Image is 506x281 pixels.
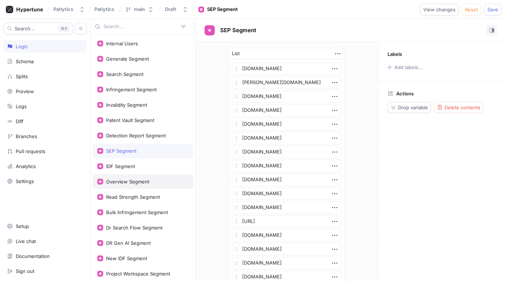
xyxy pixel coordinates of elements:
[106,71,143,77] div: Search Segment
[220,27,256,33] span: SEP Segment
[122,3,157,15] button: main
[104,23,178,30] input: Search...
[106,41,138,46] div: Internal Users
[106,133,166,138] div: Detection Report Segment
[232,62,342,75] textarea: [DOMAIN_NAME]
[16,163,36,169] div: Analytics
[445,105,480,110] span: Delete contents
[4,23,73,34] button: Search...K
[232,160,342,172] textarea: [DOMAIN_NAME]
[385,62,424,72] button: Add labels...
[106,240,151,246] div: DR Gen AI Segment
[106,194,160,200] div: Read Strength Segment
[162,3,191,15] button: Draft
[16,43,28,49] div: Logic
[396,91,414,96] p: Actions
[232,201,342,214] textarea: [DOMAIN_NAME]
[106,102,147,108] div: Invalidity Segment
[232,229,342,242] textarea: [DOMAIN_NAME]
[232,90,342,103] textarea: [DOMAIN_NAME]
[16,268,34,274] div: Sign out
[398,105,428,110] span: Drop variable
[16,253,50,259] div: Documentation
[58,25,70,32] div: K
[106,179,149,185] div: Overview Segment
[106,255,147,261] div: New IDF Segment
[16,238,36,244] div: Live chat
[106,87,157,92] div: Infringement Segment
[16,148,45,154] div: Pull requests
[232,146,342,158] textarea: [DOMAIN_NAME]
[423,7,456,12] span: View changes
[106,271,170,277] div: Project Workspace Segment
[387,102,431,113] button: Drop variable
[232,187,342,200] textarea: [DOMAIN_NAME]
[434,102,483,113] button: Delete contents
[50,3,88,15] button: Patlytics
[484,4,502,15] button: Save
[16,58,34,64] div: Schema
[232,132,342,144] textarea: [DOMAIN_NAME]
[15,26,35,31] span: Search...
[16,103,27,109] div: Logs
[487,7,498,12] span: Save
[232,257,342,269] textarea: [DOMAIN_NAME]
[16,88,34,94] div: Preview
[16,73,28,79] div: Splits
[106,225,162,231] div: Dr Search Flow Segment
[232,174,342,186] textarea: [DOMAIN_NAME]
[420,4,459,15] button: View changes
[232,76,342,89] textarea: [PERSON_NAME][DOMAIN_NAME]
[465,7,478,12] span: Reset
[232,104,342,117] textarea: [DOMAIN_NAME]
[106,117,154,123] div: Patent Vault Segment
[53,6,73,12] div: Patlytics
[106,148,136,154] div: SEP Segment
[16,223,29,229] div: Setup
[106,163,135,169] div: IDF Segment
[94,7,114,12] span: Patlytics
[134,6,145,12] div: main
[394,65,423,70] div: Add labels...
[106,56,149,62] div: Generate Segment
[207,6,238,13] div: SEP Segment
[232,50,240,57] div: List
[462,4,481,15] button: Reset
[4,250,87,262] a: Documentation
[16,118,23,124] div: Diff
[232,243,342,255] textarea: [DOMAIN_NAME]
[232,215,342,228] textarea: [URL]
[165,6,176,12] div: Draft
[16,133,37,139] div: Branches
[16,178,34,184] div: Settings
[106,209,168,215] div: Bulk Infringement Segment
[387,51,402,57] p: Labels
[232,118,342,130] textarea: [DOMAIN_NAME]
